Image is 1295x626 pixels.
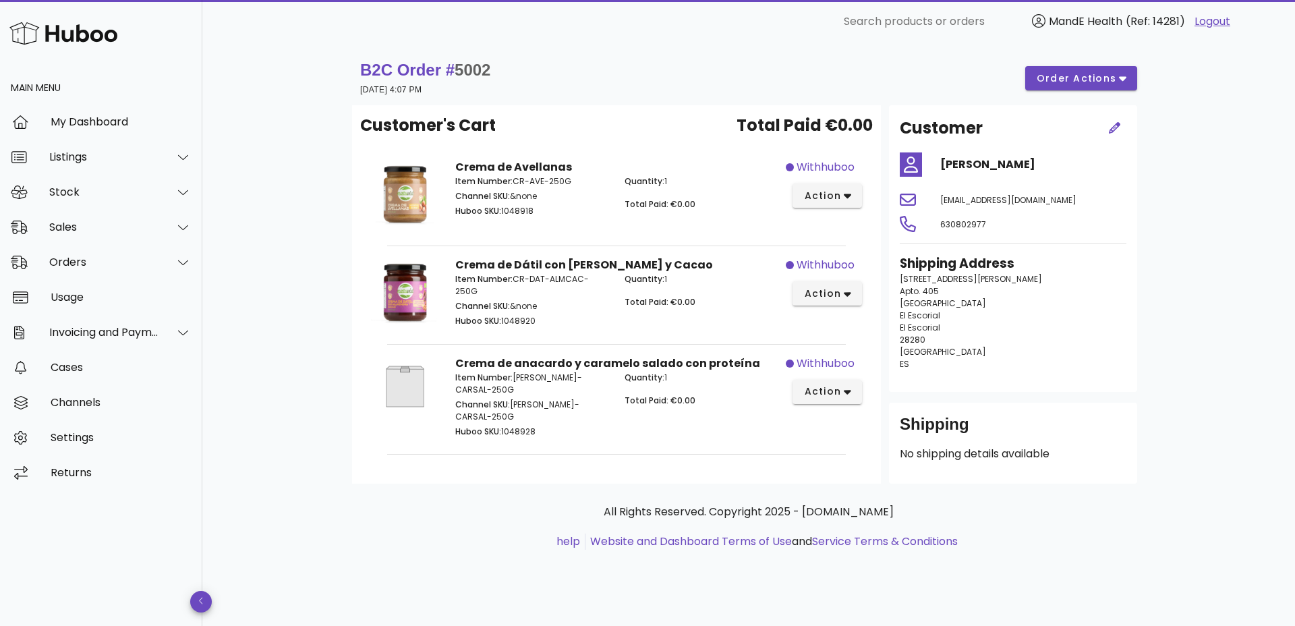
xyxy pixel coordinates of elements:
img: Huboo Logo [9,19,117,48]
span: Channel SKU: [455,190,510,202]
strong: Crema de Avellanas [455,159,572,175]
span: 5002 [455,61,490,79]
span: Total Paid €0.00 [737,113,873,138]
li: and [585,534,958,550]
a: help [556,534,580,549]
p: 1048918 [455,205,608,217]
span: action [803,287,841,301]
p: &none [455,300,608,312]
div: Sales [49,221,159,233]
div: Usage [51,291,192,304]
img: Product Image [371,159,439,227]
div: Channels [51,396,192,409]
button: action [793,281,862,306]
span: Item Number: [455,372,513,383]
span: order actions [1036,72,1117,86]
p: 1 [625,175,778,188]
p: 1048920 [455,315,608,327]
a: Logout [1195,13,1230,30]
span: action [803,385,841,399]
span: ES [900,358,909,370]
div: Invoicing and Payments [49,326,159,339]
div: Returns [51,466,192,479]
div: Shipping [900,414,1126,446]
strong: Crema de anacardo y caramelo salado con proteína [455,355,760,371]
span: withhuboo [797,257,855,273]
strong: Crema de Dátil con [PERSON_NAME] y Cacao [455,257,713,273]
span: (Ref: 14281) [1126,13,1185,29]
span: [EMAIL_ADDRESS][DOMAIN_NAME] [940,194,1076,206]
div: Listings [49,150,159,163]
p: CR-DAT-ALMCAC-250G [455,273,608,297]
span: Item Number: [455,273,513,285]
span: 630802977 [940,219,986,230]
p: No shipping details available [900,446,1126,462]
span: El Escorial [900,310,940,321]
span: [GEOGRAPHIC_DATA] [900,346,986,358]
strong: B2C Order # [360,61,490,79]
span: [GEOGRAPHIC_DATA] [900,297,986,309]
span: Channel SKU: [455,300,510,312]
span: Total Paid: €0.00 [625,395,695,406]
div: Cases [51,361,192,374]
button: order actions [1025,66,1137,90]
span: Huboo SKU: [455,205,501,217]
small: [DATE] 4:07 PM [360,85,422,94]
h2: Customer [900,116,983,140]
span: Total Paid: €0.00 [625,296,695,308]
div: Settings [51,431,192,444]
p: CR-AVE-250G [455,175,608,188]
span: MandE Health [1049,13,1122,29]
span: El Escorial [900,322,940,333]
p: [PERSON_NAME]-CARSAL-250G [455,372,608,396]
span: [STREET_ADDRESS][PERSON_NAME] [900,273,1042,285]
span: Customer's Cart [360,113,496,138]
span: Apto. 405 [900,285,939,297]
span: Huboo SKU: [455,315,501,326]
span: Channel SKU: [455,399,510,410]
button: action [793,380,862,404]
span: withhuboo [797,159,855,175]
p: 1048928 [455,426,608,438]
span: 28280 [900,334,925,345]
span: Total Paid: €0.00 [625,198,695,210]
p: All Rights Reserved. Copyright 2025 - [DOMAIN_NAME] [363,504,1134,520]
p: 1 [625,273,778,285]
a: Service Terms & Conditions [812,534,958,549]
h3: Shipping Address [900,254,1126,273]
img: Product Image [371,257,439,325]
div: Stock [49,186,159,198]
span: Quantity: [625,372,664,383]
div: Orders [49,256,159,268]
p: 1 [625,372,778,384]
a: Website and Dashboard Terms of Use [590,534,792,549]
button: action [793,183,862,208]
span: Quantity: [625,273,664,285]
span: withhuboo [797,355,855,372]
p: &none [455,190,608,202]
span: Item Number: [455,175,513,187]
span: Huboo SKU: [455,426,501,437]
h4: [PERSON_NAME] [940,156,1126,173]
span: action [803,189,841,203]
img: Product Image [371,355,439,418]
div: My Dashboard [51,115,192,128]
p: [PERSON_NAME]-CARSAL-250G [455,399,608,423]
span: Quantity: [625,175,664,187]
